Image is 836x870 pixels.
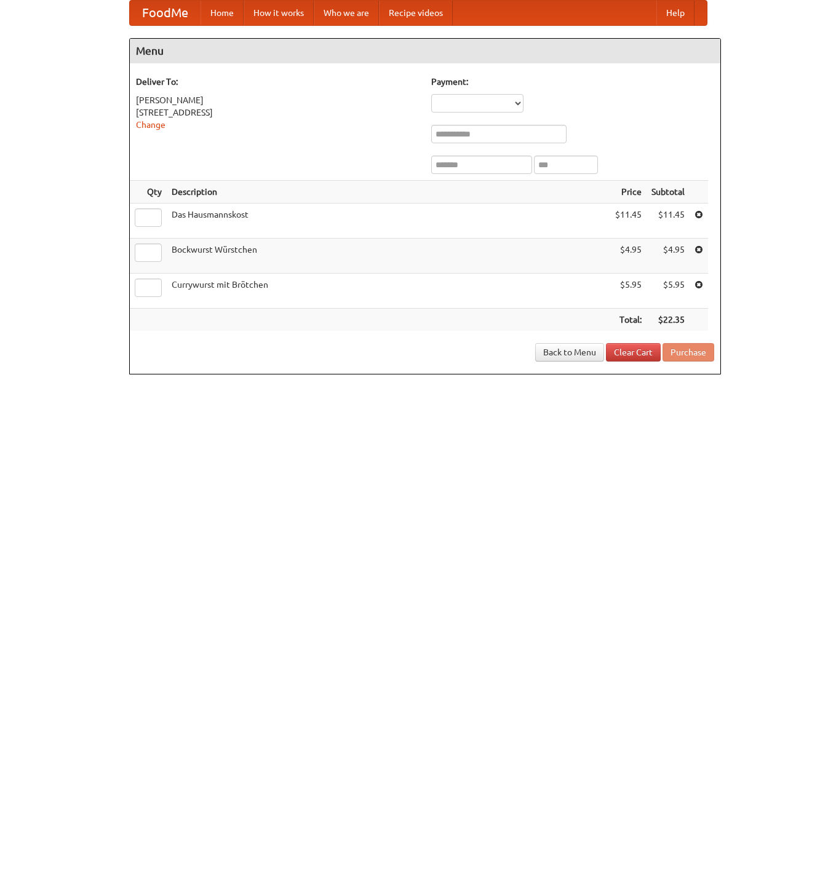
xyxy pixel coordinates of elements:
[647,309,690,331] th: $22.35
[314,1,379,25] a: Who we are
[610,181,647,204] th: Price
[663,343,714,362] button: Purchase
[167,181,610,204] th: Description
[610,204,647,239] td: $11.45
[136,120,165,130] a: Change
[167,274,610,309] td: Currywurst mit Brötchen
[647,204,690,239] td: $11.45
[431,76,714,88] h5: Payment:
[647,239,690,274] td: $4.95
[130,39,720,63] h4: Menu
[647,181,690,204] th: Subtotal
[244,1,314,25] a: How it works
[610,309,647,331] th: Total:
[136,106,419,119] div: [STREET_ADDRESS]
[167,239,610,274] td: Bockwurst Würstchen
[535,343,604,362] a: Back to Menu
[201,1,244,25] a: Home
[130,181,167,204] th: Qty
[610,274,647,309] td: $5.95
[130,1,201,25] a: FoodMe
[167,204,610,239] td: Das Hausmannskost
[610,239,647,274] td: $4.95
[656,1,695,25] a: Help
[136,76,419,88] h5: Deliver To:
[606,343,661,362] a: Clear Cart
[647,274,690,309] td: $5.95
[136,94,419,106] div: [PERSON_NAME]
[379,1,453,25] a: Recipe videos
